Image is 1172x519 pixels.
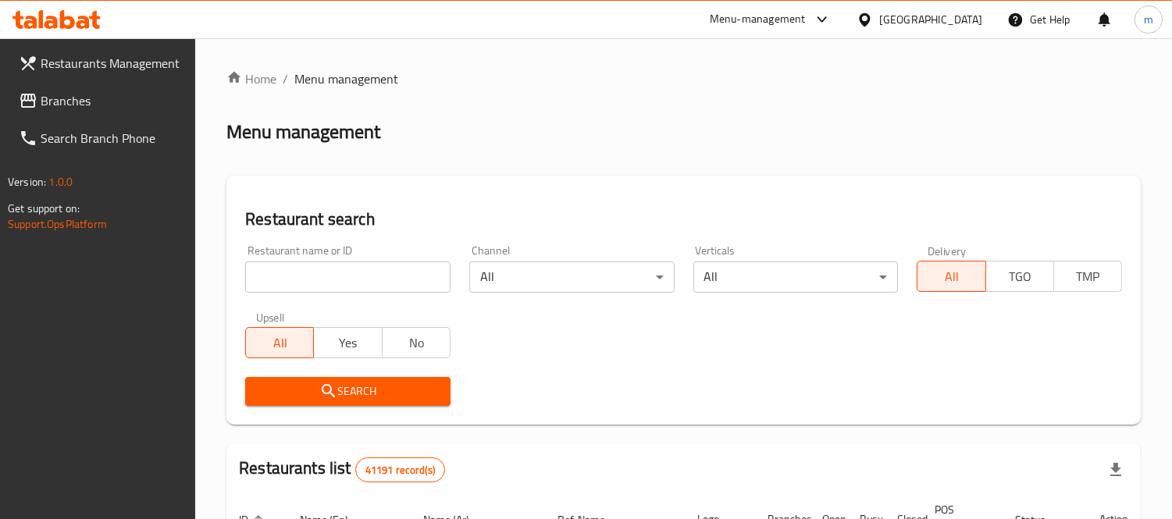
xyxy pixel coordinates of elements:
a: Search Branch Phone [6,119,196,157]
a: Branches [6,82,196,119]
span: Search Branch Phone [41,129,183,148]
span: Search [258,382,438,401]
span: Get support on: [8,198,80,219]
h2: Restaurants list [239,457,445,482]
a: Restaurants Management [6,44,196,82]
button: All [245,327,314,358]
nav: breadcrumb [226,69,1141,88]
button: Search [245,377,451,406]
div: Menu-management [710,10,806,29]
div: All [693,261,899,293]
span: Branches [41,91,183,110]
button: TGO [985,261,1054,292]
span: All [924,265,979,288]
li: / [283,69,288,88]
span: 41191 record(s) [356,463,444,478]
label: Delivery [928,245,967,256]
button: Yes [313,327,382,358]
a: Home [226,69,276,88]
h2: Restaurant search [245,208,1122,231]
span: Version: [8,172,46,192]
div: [GEOGRAPHIC_DATA] [879,11,982,28]
span: TGO [992,265,1048,288]
span: 1.0.0 [48,172,73,192]
div: Total records count [355,457,445,482]
button: No [382,327,451,358]
button: TMP [1053,261,1122,292]
span: Menu management [294,69,398,88]
input: Search for restaurant name or ID.. [245,261,451,293]
a: Support.OpsPlatform [8,214,107,234]
span: Yes [320,332,376,354]
div: All [469,261,675,293]
button: All [917,261,985,292]
span: All [252,332,308,354]
div: Export file [1097,451,1135,489]
span: m [1144,11,1153,28]
label: Upsell [256,311,285,322]
span: No [389,332,444,354]
span: Restaurants Management [41,54,183,73]
h2: Menu management [226,119,380,144]
span: TMP [1060,265,1116,288]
